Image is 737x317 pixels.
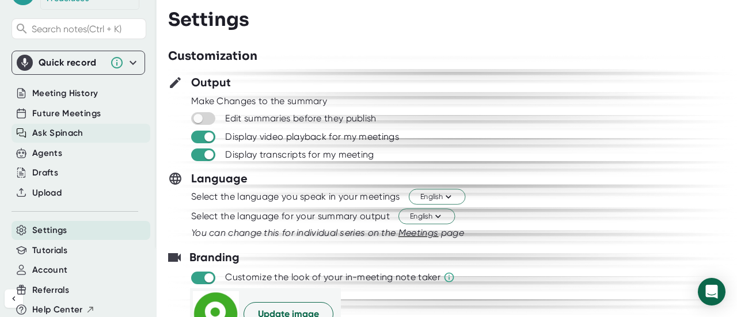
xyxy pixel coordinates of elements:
div: Display transcripts for my meeting [225,149,374,161]
span: Help Center [32,303,83,316]
div: Edit summaries before they publish [225,113,376,124]
span: Meetings [398,227,439,238]
div: Select the language for your summary output [191,211,390,222]
button: Settings [32,224,67,237]
div: Display video playback for my meetings [225,131,398,143]
button: Meeting History [32,87,98,100]
div: Select the language you speak in your meetings [191,191,400,203]
button: Agents [32,147,62,160]
button: Referrals [32,284,69,297]
button: English [398,209,455,224]
div: Quick record [17,51,140,74]
span: Search notes (Ctrl + K) [32,24,143,35]
h3: Language [191,170,248,187]
button: English [409,189,465,205]
button: Drafts [32,166,58,179]
span: English [420,192,454,203]
button: Future Meetings [32,107,101,120]
h3: Customization [168,48,257,65]
div: Quick record [39,57,104,68]
button: Tutorials [32,244,67,257]
span: English [410,211,443,222]
button: Meetings [398,226,439,240]
button: Account [32,263,67,277]
button: Upload [32,186,62,200]
h3: Settings [168,9,249,30]
div: Customize the look of your in-meeting note taker [225,272,440,283]
h3: Output [191,74,231,91]
button: Help Center [32,303,95,316]
h3: Branding [189,249,240,266]
div: Open Intercom Messenger [698,278,725,305]
button: Ask Spinach [32,127,83,140]
div: Make Changes to the summary [191,96,737,107]
button: Collapse sidebar [5,289,23,308]
i: You can change this for individual series on the page [191,227,464,238]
